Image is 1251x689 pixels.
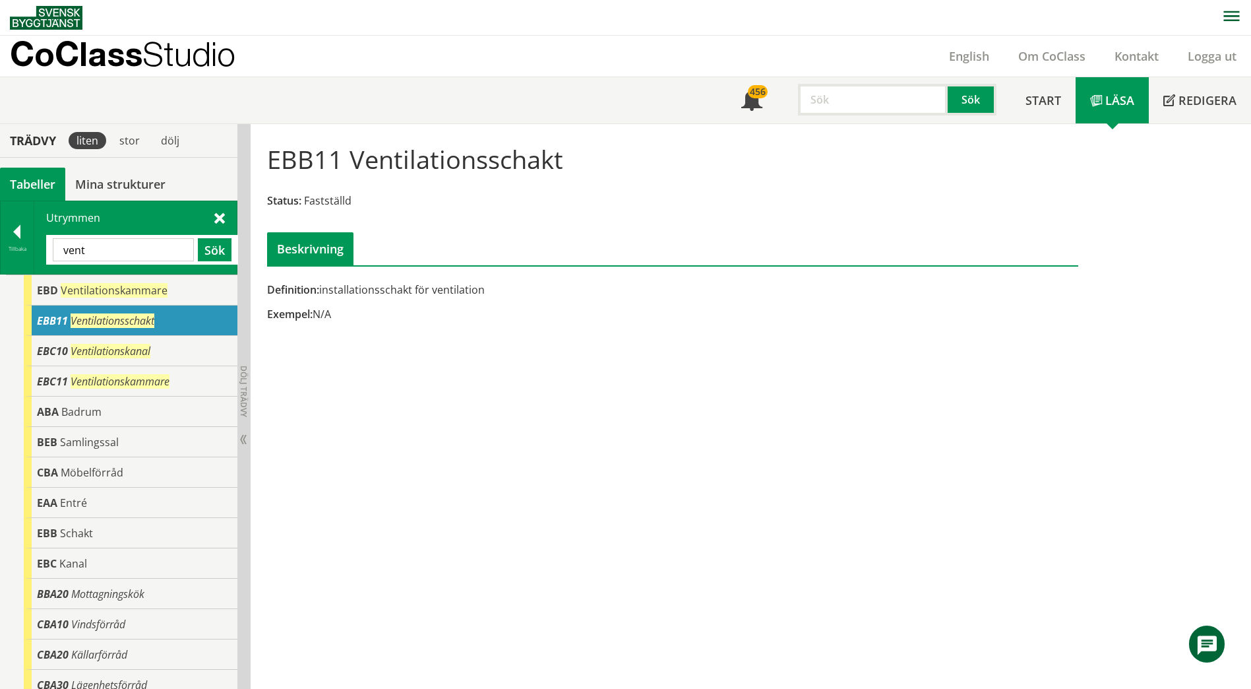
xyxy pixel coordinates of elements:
span: Redigera [1178,92,1236,108]
span: Ventilationskanal [71,344,150,358]
span: ABA [37,405,59,419]
span: Start [1025,92,1061,108]
span: Mottagningskök [71,587,144,601]
span: Badrum [61,405,102,419]
span: Exempel: [267,307,313,321]
a: Läsa [1076,77,1149,123]
span: EBC11 [37,374,68,389]
span: BEB [37,435,57,449]
span: Stäng sök [214,211,225,224]
span: Vindsförråd [71,617,125,632]
span: EBC [37,556,57,571]
span: Studio [142,34,235,73]
div: Gå till informationssidan för CoClass Studio [24,609,237,640]
div: Gå till informationssidan för CoClass Studio [24,366,237,397]
div: Gå till informationssidan för CoClass Studio [24,427,237,457]
div: 456 [748,85,768,98]
span: Ventilationskammare [71,374,169,389]
a: Kontakt [1100,48,1173,64]
div: Gå till informationssidan för CoClass Studio [24,518,237,548]
div: Beskrivning [267,232,353,265]
span: Kanal [59,556,87,571]
div: Gå till informationssidan för CoClass Studio [24,640,237,670]
div: dölj [153,132,187,149]
span: Ventilationsschakt [71,313,154,328]
a: Mina strukturer [65,168,175,201]
div: liten [69,132,106,149]
span: Dölj trädvy [238,366,249,417]
a: English [934,48,1004,64]
span: EBD [37,283,58,298]
span: BBA20 [37,587,69,601]
input: Sök [798,84,948,115]
div: Gå till informationssidan för CoClass Studio [24,579,237,609]
div: Tillbaka [1,244,34,254]
a: Logga ut [1173,48,1251,64]
span: EBB11 [37,313,68,328]
div: Trädvy [3,133,63,148]
div: Gå till informationssidan för CoClass Studio [24,488,237,518]
span: Notifikationer [741,91,762,112]
div: Gå till informationssidan för CoClass Studio [24,275,237,306]
span: EBB [37,526,57,541]
input: Sök [53,238,194,261]
div: Gå till informationssidan för CoClass Studio [24,548,237,579]
span: Schakt [60,526,93,541]
span: EAA [37,496,57,510]
span: Definition: [267,282,319,297]
span: CBA [37,465,58,480]
a: Redigera [1149,77,1251,123]
p: CoClass [10,46,235,61]
a: 456 [727,77,777,123]
div: Gå till informationssidan för CoClass Studio [24,457,237,488]
a: Start [1011,77,1076,123]
img: Svensk Byggtjänst [10,6,82,30]
button: Sök [198,238,231,261]
span: Källarförråd [71,647,127,662]
span: Möbelförråd [61,465,123,480]
h1: EBB11 Ventilationsschakt [267,145,563,174]
span: CBA20 [37,647,69,662]
span: Ventilationskammare [61,283,168,298]
span: Läsa [1105,92,1134,108]
button: Sök [948,84,996,115]
span: Samlingssal [60,435,119,449]
div: Gå till informationssidan för CoClass Studio [24,336,237,366]
span: EBC10 [37,344,68,358]
div: Gå till informationssidan för CoClass Studio [24,306,237,336]
a: CoClassStudio [10,36,264,77]
span: Fastställd [304,193,351,208]
span: CBA10 [37,617,69,632]
a: Om CoClass [1004,48,1100,64]
div: Utrymmen [34,201,237,274]
div: installationsschakt för ventilation [267,282,801,297]
div: Gå till informationssidan för CoClass Studio [24,397,237,427]
span: Status: [267,193,301,208]
div: stor [111,132,148,149]
span: Entré [60,496,87,510]
div: N/A [267,307,801,321]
